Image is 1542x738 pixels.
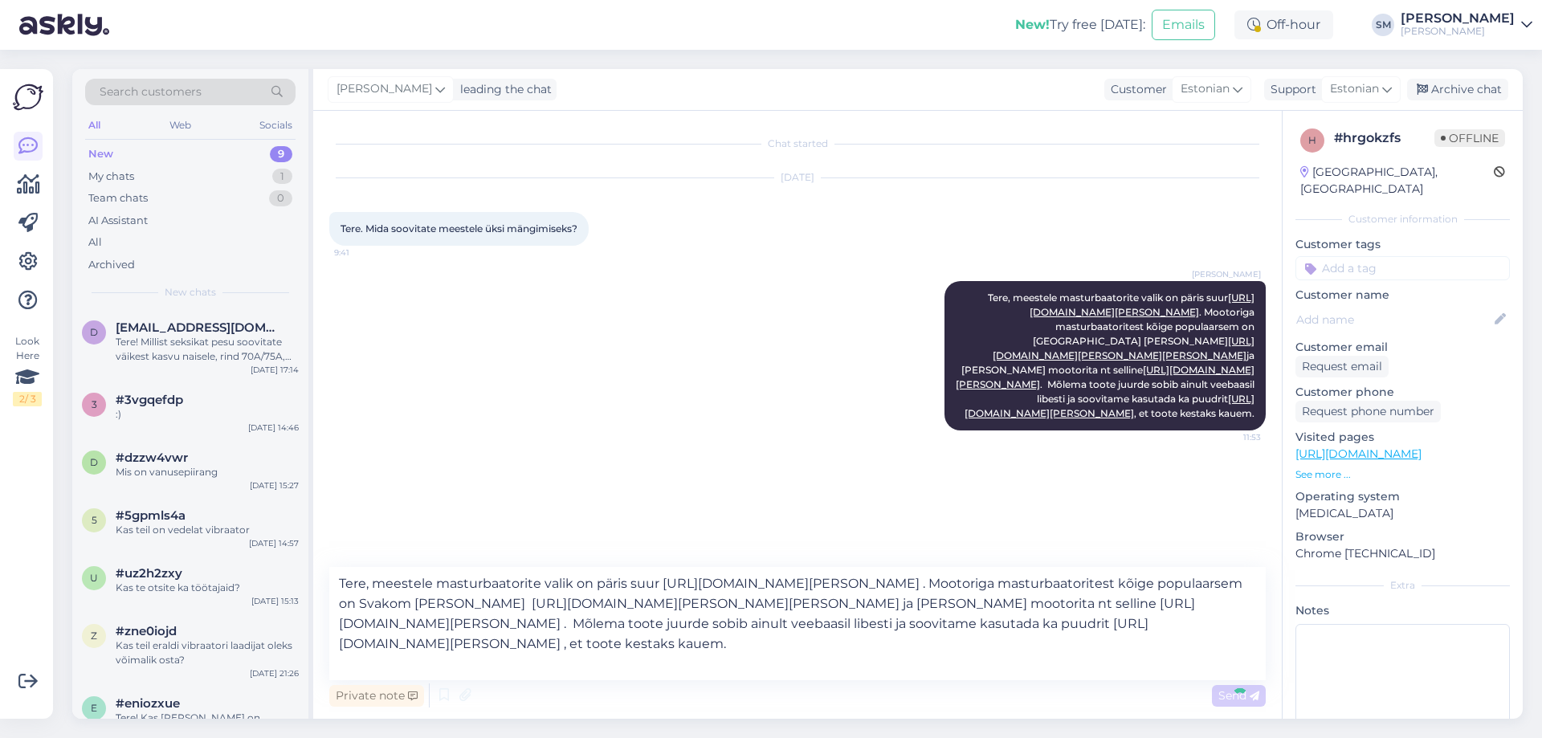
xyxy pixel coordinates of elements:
span: e [91,702,97,714]
div: All [88,234,102,251]
span: Search customers [100,84,202,100]
input: Add name [1296,311,1491,328]
div: Archive chat [1407,79,1508,100]
div: Mis on vanusepiirang [116,465,299,479]
div: AI Assistant [88,213,148,229]
div: leading the chat [454,81,552,98]
div: [DATE] 17:14 [251,364,299,376]
p: Customer name [1295,287,1510,304]
b: New! [1015,17,1050,32]
p: Chrome [TECHNICAL_ID] [1295,545,1510,562]
div: [DATE] 15:13 [251,595,299,607]
span: Tere, meestele masturbaatorite valik on päris suur . Mootoriga masturbaatoritest kõige populaarse... [956,292,1257,419]
div: Tere! Millist seksikat pesu soovitate väikest kasvu naisele, rind 70A/75A, pikkus 161cm? Soovin a... [116,335,299,364]
p: [MEDICAL_DATA] [1295,505,1510,522]
img: Askly Logo [13,82,43,112]
div: [DATE] [329,170,1266,185]
p: Customer tags [1295,236,1510,253]
div: Web [166,115,194,136]
div: My chats [88,169,134,185]
span: Tere. Mida soovitate meestele üksi mängimiseks? [341,222,577,234]
span: Estonian [1330,80,1379,98]
span: d [90,326,98,338]
p: Operating system [1295,488,1510,505]
a: [PERSON_NAME][PERSON_NAME] [1401,12,1532,38]
div: [DATE] 14:46 [248,422,299,434]
div: [DATE] 14:57 [249,537,299,549]
span: 9:41 [334,247,394,259]
p: Visited pages [1295,429,1510,446]
div: [PERSON_NAME] [1401,12,1515,25]
p: See more ... [1295,467,1510,482]
div: [GEOGRAPHIC_DATA], [GEOGRAPHIC_DATA] [1300,164,1494,198]
span: #eniozxue [116,696,180,711]
p: Customer phone [1295,384,1510,401]
input: Add a tag [1295,256,1510,280]
div: # hrgokzfs [1334,128,1434,148]
span: Offline [1434,129,1505,147]
div: Team chats [88,190,148,206]
span: 11:53 [1201,431,1261,443]
div: [DATE] 21:26 [250,667,299,679]
div: Archived [88,257,135,273]
div: Customer information [1295,212,1510,226]
span: #3vgqefdp [116,393,183,407]
div: [DATE] 15:27 [250,479,299,491]
div: Socials [256,115,296,136]
div: Kas teil eraldi vibraatori laadijat oleks võimalik osta? [116,638,299,667]
div: Extra [1295,578,1510,593]
a: [URL][DOMAIN_NAME] [1295,446,1422,461]
p: Customer email [1295,339,1510,356]
div: SM [1372,14,1394,36]
span: Estonian [1181,80,1230,98]
p: Browser [1295,528,1510,545]
span: [PERSON_NAME] [1192,268,1261,280]
div: 9 [270,146,292,162]
span: #zne0iojd [116,624,177,638]
div: Try free [DATE]: [1015,15,1145,35]
div: [PERSON_NAME] [1401,25,1515,38]
div: Kas teil on vedelat vibraator [116,523,299,537]
div: Off-hour [1234,10,1333,39]
div: Kas te otsite ka töötajaid? [116,581,299,595]
div: Request email [1295,356,1389,377]
p: Notes [1295,602,1510,619]
div: Request phone number [1295,401,1441,422]
span: New chats [165,285,216,300]
span: [PERSON_NAME] [337,80,432,98]
div: 2 / 3 [13,392,42,406]
span: #5gpmls4a [116,508,186,523]
div: Chat started [329,137,1266,151]
div: 1 [272,169,292,185]
div: Support [1264,81,1316,98]
span: #dzzw4vwr [116,451,188,465]
div: New [88,146,113,162]
span: z [91,630,97,642]
div: All [85,115,104,136]
span: 3 [92,398,97,410]
div: 0 [269,190,292,206]
span: diannaojala@gmail.com [116,320,283,335]
div: Customer [1104,81,1167,98]
span: d [90,456,98,468]
span: u [90,572,98,584]
span: #uz2h2zxy [116,566,182,581]
span: h [1308,134,1316,146]
button: Emails [1152,10,1215,40]
div: :) [116,407,299,422]
div: Look Here [13,334,42,406]
span: 5 [92,514,97,526]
